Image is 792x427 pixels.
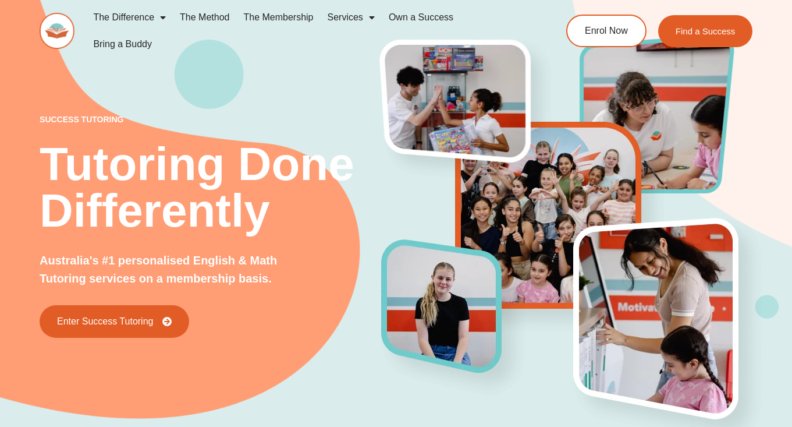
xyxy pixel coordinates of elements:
[57,317,153,326] span: Enter Success Tutoring
[658,15,752,47] a: Find a Success
[382,4,460,31] a: Own a Success
[86,4,525,58] nav: Menu
[585,26,628,36] span: Enrol Now
[592,295,792,427] iframe: Chat Widget
[236,4,320,31] a: The Membership
[86,4,173,31] a: The Difference
[40,252,289,288] p: Australia's #1 personalised English & Math Tutoring services on a membership basis.
[40,115,382,123] p: success tutoring
[40,141,382,234] h2: Tutoring Done Differently
[321,4,382,31] a: Services
[566,15,647,47] a: Enrol Now
[173,4,236,31] a: The Method
[675,27,735,36] span: Find a Success
[40,305,189,338] a: Enter Success Tutoring
[86,31,159,58] a: Bring a Buddy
